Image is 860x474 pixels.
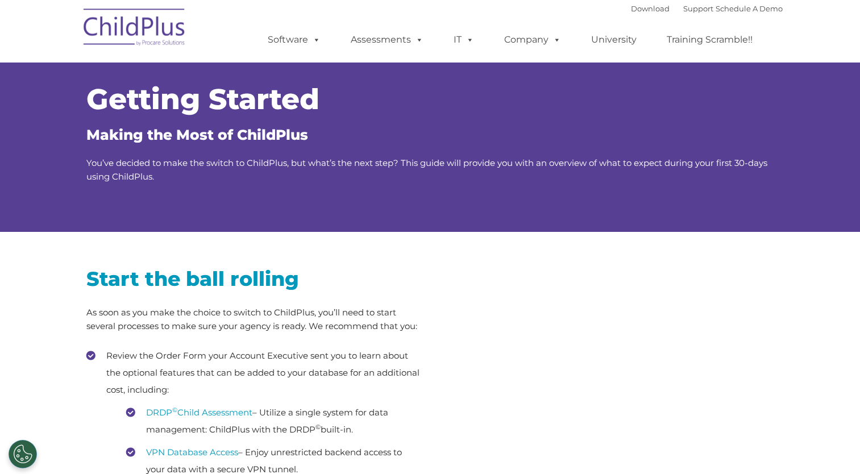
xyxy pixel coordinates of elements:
button: Cookies Settings [9,440,37,468]
p: As soon as you make the choice to switch to ChildPlus, you’ll need to start several processes to ... [86,306,422,333]
a: Software [256,28,332,51]
a: IT [442,28,485,51]
a: Company [493,28,572,51]
h2: Start the ball rolling [86,266,422,292]
a: VPN Database Access [146,447,238,458]
a: Schedule A Demo [716,4,783,13]
sup: © [315,423,321,431]
sup: © [172,406,177,414]
a: Training Scramble!! [655,28,764,51]
span: Getting Started [86,82,319,117]
a: Assessments [339,28,435,51]
a: DRDP©Child Assessment [146,407,252,418]
span: Making the Most of ChildPlus [86,126,308,143]
font: | [631,4,783,13]
img: ChildPlus by Procare Solutions [78,1,192,57]
span: You’ve decided to make the switch to ChildPlus, but what’s the next step? This guide will provide... [86,157,767,182]
a: University [580,28,648,51]
li: – Utilize a single system for data management: ChildPlus with the DRDP built-in. [126,404,422,438]
a: Support [683,4,713,13]
a: Download [631,4,670,13]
